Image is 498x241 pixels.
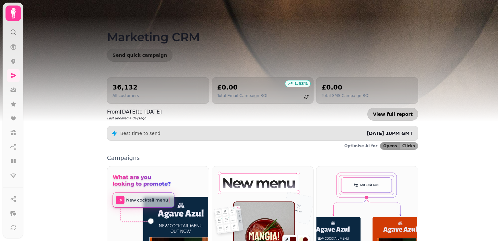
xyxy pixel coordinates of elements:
[107,108,162,116] p: From [DATE] to [DATE]
[367,108,418,121] a: View full report
[322,93,369,98] p: Total SMS Campaign ROI
[367,131,413,136] span: [DATE] 10PM GMT
[217,83,267,92] h2: £0.00
[107,155,418,161] p: Campaigns
[217,93,267,98] p: Total Email Campaign ROI
[294,81,308,86] p: 1.53 %
[380,142,400,150] button: Opens
[383,144,397,148] span: Opens
[402,144,415,148] span: Clicks
[344,143,377,149] p: Optimise AI for
[113,53,167,57] span: Send quick campaign
[113,93,139,98] p: All customers
[322,83,369,92] h2: £0.00
[120,130,160,137] p: Best time to send
[400,142,418,150] button: Clicks
[113,83,139,92] h2: 36,132
[301,91,312,102] button: refresh
[107,15,418,43] h1: Marketing CRM
[107,116,162,121] p: Last updated 4 days ago
[107,49,172,62] button: Send quick campaign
